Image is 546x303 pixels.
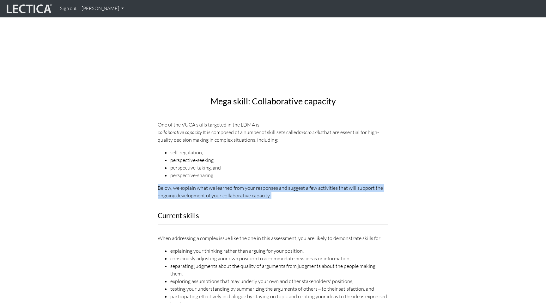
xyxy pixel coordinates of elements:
p: When addressing a complex issue like the one in this assessment, you are likely to demonstrate sk... [158,234,388,242]
em: macro skills [299,129,322,135]
li: testing your understanding by summarizing the arguments of others—to their satisfaction, and [170,285,388,293]
img: lecticalive [5,3,52,15]
em: collaborative capacity. [158,129,203,135]
p: Below, we explain what we learned from your responses and suggest a few activities that will supp... [158,184,388,199]
h2: Mega skill: Collaborative capacity [158,96,388,106]
li: consciously adjusting your own position to accommodate new ideas or information, [170,255,388,262]
a: Sign out [58,3,79,15]
li: perspective-seeking, [170,156,388,164]
li: self-regulation, [170,149,388,156]
li: exploring assumptions that may underly your own and other stakeholders' positions, [170,277,388,285]
li: perspective-taking, and [170,164,388,171]
a: [PERSON_NAME] [79,3,126,15]
p: One of the VUCA skills targeted in the LDMA is [158,121,388,144]
li: perspective-sharing. [170,171,388,179]
li: separating judgments about the quality of arguments from judgments about the people making them, [170,262,388,277]
li: explaining your thinking rather than arguing for your position, [170,247,388,255]
h3: Current skills [158,212,388,220]
div: It is composed of a number of skill sets called that are essential for high-quality decision maki... [158,128,388,144]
